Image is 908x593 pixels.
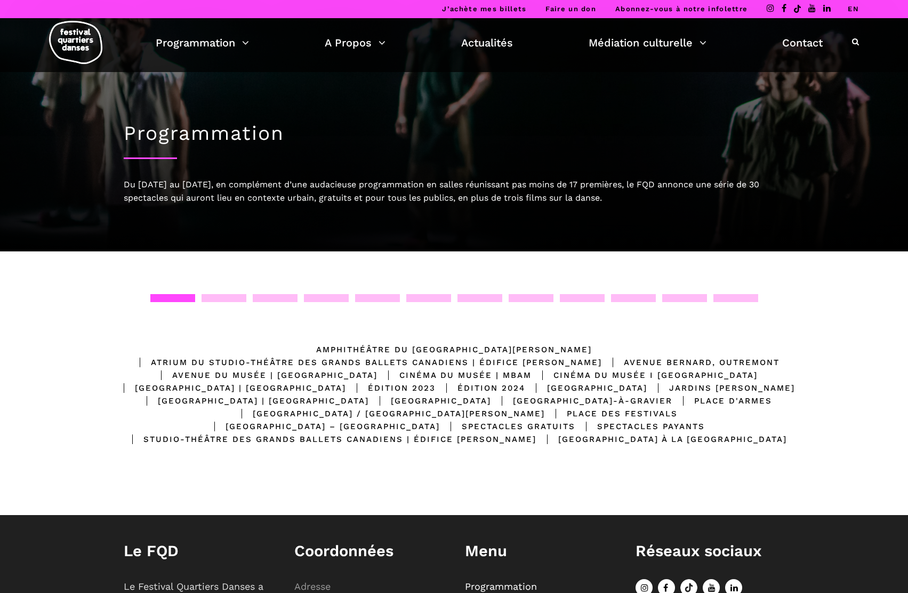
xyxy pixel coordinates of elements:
h1: Programmation [124,122,785,145]
div: Amphithéâtre du [GEOGRAPHIC_DATA][PERSON_NAME] [316,343,592,356]
div: [GEOGRAPHIC_DATA] | [GEOGRAPHIC_DATA] [136,394,369,407]
h1: Coordonnées [294,542,444,560]
div: Place des Festivals [545,407,678,420]
div: [GEOGRAPHIC_DATA]-à-Gravier [491,394,672,407]
a: Contact [782,34,823,52]
a: Programmation [156,34,249,52]
div: Avenue Bernard, Outremont [602,356,780,369]
a: Actualités [461,34,513,52]
div: Atrium du Studio-Théâtre des Grands Ballets Canadiens | Édifice [PERSON_NAME] [129,356,602,369]
div: Place d'Armes [672,394,772,407]
img: logo-fqd-med [49,21,102,64]
div: Studio-Théâtre des Grands Ballets Canadiens | Édifice [PERSON_NAME] [122,433,536,446]
div: [GEOGRAPHIC_DATA] [369,394,491,407]
h1: Menu [465,542,614,560]
div: Avenue du Musée | [GEOGRAPHIC_DATA] [150,369,377,382]
a: Programmation [465,581,537,592]
div: Cinéma du Musée I [GEOGRAPHIC_DATA] [532,369,758,382]
div: [GEOGRAPHIC_DATA] [525,382,647,394]
div: Spectacles gratuits [440,420,575,433]
div: Du [DATE] au [DATE], en complément d’une audacieuse programmation en salles réunissant pas moins ... [124,178,785,205]
div: Édition 2024 [436,382,525,394]
h1: Le FQD [124,542,273,560]
div: Jardins [PERSON_NAME] [647,382,795,394]
h1: Réseaux sociaux [636,542,785,560]
div: [GEOGRAPHIC_DATA] à la [GEOGRAPHIC_DATA] [536,433,787,446]
a: EN [848,5,859,13]
div: [GEOGRAPHIC_DATA] | [GEOGRAPHIC_DATA] [113,382,346,394]
a: Faire un don [545,5,596,13]
div: [GEOGRAPHIC_DATA] – [GEOGRAPHIC_DATA] [204,420,440,433]
div: Édition 2023 [346,382,436,394]
a: J’achète mes billets [442,5,526,13]
span: Adresse [294,581,331,592]
div: [GEOGRAPHIC_DATA] / [GEOGRAPHIC_DATA][PERSON_NAME] [231,407,545,420]
a: Médiation culturelle [589,34,706,52]
a: Abonnez-vous à notre infolettre [615,5,748,13]
div: Cinéma du Musée | MBAM [377,369,532,382]
div: Spectacles Payants [575,420,705,433]
a: A Propos [325,34,385,52]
